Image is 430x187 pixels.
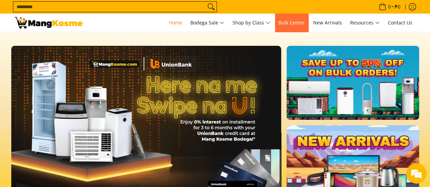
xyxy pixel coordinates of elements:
[350,19,380,27] span: Resources
[313,19,342,26] span: New Arrivals
[3,119,130,143] textarea: Type your message and hit 'Enter'
[111,3,128,20] div: Minimize live chat window
[387,4,392,9] span: 0
[35,38,114,47] div: Chat with us now
[310,14,345,32] a: New Arrivals
[377,3,402,11] span: •
[39,52,94,121] span: We're online!
[206,2,217,12] button: Search
[275,14,308,32] a: Bulk Center
[278,19,305,26] span: Bulk Center
[190,19,224,27] span: Bodega Sale
[15,17,83,29] img: Mang Kosme: Your Home Appliances Warehouse Sale Partner!
[347,14,383,32] a: Resources
[166,14,186,32] a: Home
[169,19,182,26] span: Home
[229,14,274,32] a: Shop by Class
[89,14,416,32] nav: Main Menu
[388,19,412,26] span: Contact Us
[394,4,401,9] span: ₱0
[233,19,270,27] span: Shop by Class
[187,14,228,32] a: Bodega Sale
[384,14,416,32] a: Contact Us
